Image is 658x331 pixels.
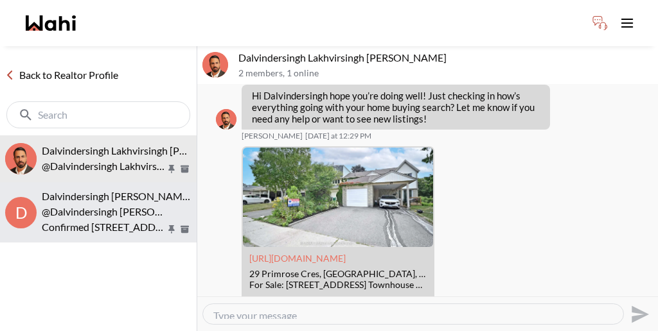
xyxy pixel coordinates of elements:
div: For Sale: [STREET_ADDRESS] Townhouse with $6.0K Cashback through Wahi Cashback. View 50 photos, l... [249,280,427,291]
img: B [216,109,236,130]
time: 2025-09-13T16:29:18.944Z [305,131,371,141]
p: 2 members , 1 online [238,68,653,79]
img: D [202,52,228,78]
button: Toggle open navigation menu [614,10,640,36]
span: Dalvindersingh Lakhvirsingh [PERSON_NAME] [42,144,250,157]
textarea: Type your message [213,309,613,319]
div: 29 Primrose Cres, [GEOGRAPHIC_DATA], [GEOGRAPHIC_DATA]: Get $6K Cashback | Wahi [249,269,427,280]
div: Dalvindersingh Lakhvirsingh Jaswal, Behnam [5,143,37,174]
img: D [5,143,37,174]
div: D [5,197,37,228]
p: Confirmed [STREET_ADDRESS][PERSON_NAME] [DATE] • 6:30 PM [42,219,166,235]
p: Hi Dalvindersingh hope you’re doing well! Just checking in how’s everything going with your home ... [252,90,540,124]
button: Archive [178,224,191,235]
p: @Dalvindersingh [PERSON_NAME] , good morning [PERSON_NAME] This is [PERSON_NAME] here [PERSON_NAM... [42,204,166,219]
button: Pin [166,164,177,174]
button: Pin [166,224,177,235]
button: Send [624,300,653,328]
p: @Dalvindersingh Lakhvirsingh [PERSON_NAME] - Can you please let us know if 6:30 pm is still good?... [42,158,166,174]
span: Dalvindersingh [PERSON_NAME], [PERSON_NAME] [42,190,276,202]
span: [PERSON_NAME] [242,131,303,141]
p: Dalvindersingh Lakhvirsingh [PERSON_NAME] [238,51,653,64]
a: Attachment [249,253,346,264]
div: Behnam Fazili [216,109,236,130]
button: Archive [178,164,191,174]
div: Dalvindersingh Lakhvirsingh Jaswal, Behnam [202,52,228,78]
img: 29 Primrose Cres, Brampton, ON: Get $6K Cashback | Wahi [243,148,433,247]
input: Search [38,108,161,121]
a: Wahi homepage [26,15,76,31]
